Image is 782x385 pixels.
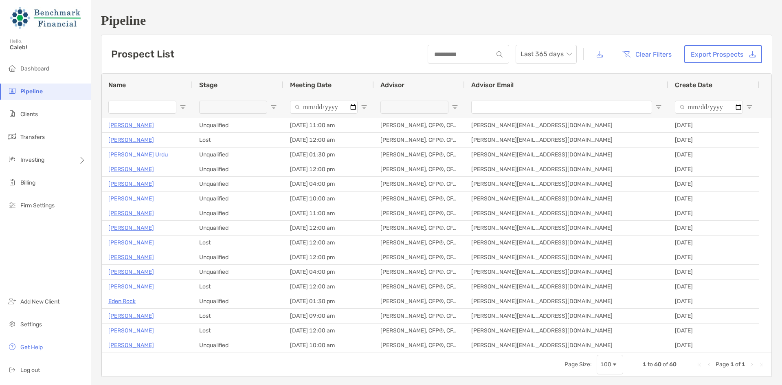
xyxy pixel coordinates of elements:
[668,338,759,352] div: [DATE]
[193,323,283,338] div: Lost
[643,361,646,368] span: 1
[20,134,45,141] span: Transfers
[374,118,465,132] div: [PERSON_NAME], CFP®, CFA®, MSF
[597,355,623,374] div: Page Size
[361,104,367,110] button: Open Filter Menu
[283,279,374,294] div: [DATE] 12:00 am
[730,361,734,368] span: 1
[374,191,465,206] div: [PERSON_NAME], CFP®, CFA®, MSF
[668,235,759,250] div: [DATE]
[742,361,745,368] span: 1
[663,361,668,368] span: of
[668,206,759,220] div: [DATE]
[193,206,283,220] div: Unqualified
[706,361,712,368] div: Previous Page
[193,265,283,279] div: Unqualified
[283,147,374,162] div: [DATE] 01:30 pm
[7,86,17,96] img: pipeline icon
[374,250,465,264] div: [PERSON_NAME], CFP®, CFA®, MSF
[193,118,283,132] div: Unqualified
[193,221,283,235] div: Unqualified
[668,294,759,308] div: [DATE]
[108,223,154,233] p: [PERSON_NAME]
[465,265,668,279] div: [PERSON_NAME][EMAIL_ADDRESS][DOMAIN_NAME]
[20,111,38,118] span: Clients
[465,177,668,191] div: [PERSON_NAME][EMAIL_ADDRESS][DOMAIN_NAME]
[668,191,759,206] div: [DATE]
[108,208,154,218] a: [PERSON_NAME]
[465,133,668,147] div: [PERSON_NAME][EMAIL_ADDRESS][DOMAIN_NAME]
[668,309,759,323] div: [DATE]
[374,147,465,162] div: [PERSON_NAME], CFP®, CFA®, MSF
[283,309,374,323] div: [DATE] 09:00 am
[465,338,668,352] div: [PERSON_NAME][EMAIL_ADDRESS][DOMAIN_NAME]
[108,296,136,306] a: Eden Rock
[20,367,40,374] span: Log out
[471,101,652,114] input: Advisor Email Filter Input
[668,323,759,338] div: [DATE]
[101,13,772,28] h1: Pipeline
[7,296,17,306] img: add_new_client icon
[108,150,168,160] p: [PERSON_NAME] Urdu
[648,361,653,368] span: to
[108,326,154,336] a: [PERSON_NAME]
[374,206,465,220] div: [PERSON_NAME], CFP®, CFA®, MSF
[7,177,17,187] img: billing icon
[283,294,374,308] div: [DATE] 01:30 pm
[374,162,465,176] div: [PERSON_NAME], CFP®, CFA®, MSF
[20,298,59,305] span: Add New Client
[655,104,662,110] button: Open Filter Menu
[746,104,753,110] button: Open Filter Menu
[668,279,759,294] div: [DATE]
[521,45,572,63] span: Last 365 days
[283,338,374,352] div: [DATE] 10:00 am
[108,282,154,292] p: [PERSON_NAME]
[654,361,661,368] span: 60
[668,221,759,235] div: [DATE]
[465,235,668,250] div: [PERSON_NAME][EMAIL_ADDRESS][DOMAIN_NAME]
[465,206,668,220] div: [PERSON_NAME][EMAIL_ADDRESS][DOMAIN_NAME]
[465,147,668,162] div: [PERSON_NAME][EMAIL_ADDRESS][DOMAIN_NAME]
[193,309,283,323] div: Lost
[193,294,283,308] div: Unqualified
[108,311,154,321] p: [PERSON_NAME]
[374,294,465,308] div: [PERSON_NAME], CFP®, CFA®, MSF
[108,120,154,130] a: [PERSON_NAME]
[108,81,126,89] span: Name
[465,162,668,176] div: [PERSON_NAME][EMAIL_ADDRESS][DOMAIN_NAME]
[10,44,86,51] span: Caleb!
[465,294,668,308] div: [PERSON_NAME][EMAIL_ADDRESS][DOMAIN_NAME]
[465,250,668,264] div: [PERSON_NAME][EMAIL_ADDRESS][DOMAIN_NAME]
[374,309,465,323] div: [PERSON_NAME], CFP®, CFA®, MSF
[108,179,154,189] a: [PERSON_NAME]
[108,238,154,248] a: [PERSON_NAME]
[108,340,154,350] a: [PERSON_NAME]
[270,104,277,110] button: Open Filter Menu
[616,45,678,63] button: Clear Filters
[675,101,743,114] input: Create Date Filter Input
[465,118,668,132] div: [PERSON_NAME][EMAIL_ADDRESS][DOMAIN_NAME]
[290,81,332,89] span: Meeting Date
[696,361,703,368] div: First Page
[374,265,465,279] div: [PERSON_NAME], CFP®, CFA®, MSF
[108,194,154,204] p: [PERSON_NAME]
[452,104,458,110] button: Open Filter Menu
[465,221,668,235] div: [PERSON_NAME][EMAIL_ADDRESS][DOMAIN_NAME]
[7,200,17,210] img: firm-settings icon
[374,338,465,352] div: [PERSON_NAME], CFP®, CFA®, MSF
[684,45,762,63] a: Export Prospects
[283,265,374,279] div: [DATE] 04:00 pm
[669,361,677,368] span: 60
[108,135,154,145] a: [PERSON_NAME]
[20,321,42,328] span: Settings
[7,365,17,374] img: logout icon
[668,250,759,264] div: [DATE]
[675,81,712,89] span: Create Date
[108,164,154,174] a: [PERSON_NAME]
[758,361,765,368] div: Last Page
[716,361,729,368] span: Page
